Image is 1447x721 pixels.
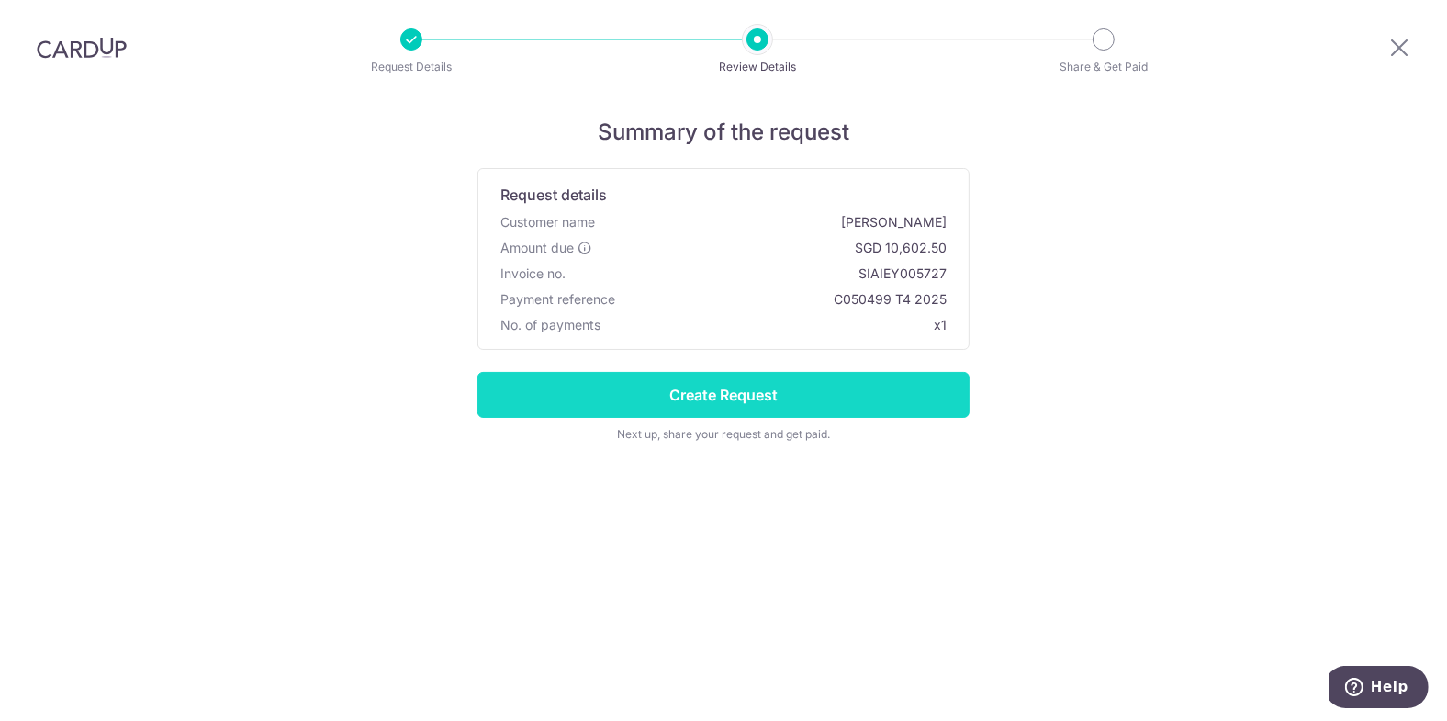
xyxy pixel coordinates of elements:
[1036,58,1172,76] p: Share & Get Paid
[343,58,479,76] p: Request Details
[500,265,566,283] span: Invoice no.
[573,265,947,283] span: SIAIEY005727
[602,213,947,231] span: [PERSON_NAME]
[37,37,127,59] img: CardUp
[500,290,615,309] span: Payment reference
[500,184,607,206] span: Request details
[500,213,595,231] span: Customer name
[477,372,970,418] input: Create Request
[500,316,600,334] span: No. of payments
[1329,666,1429,712] iframe: Opens a widget where you can find more information
[477,425,970,444] div: Next up, share your request and get paid.
[477,118,970,146] h5: Summary of the request
[623,290,947,309] span: C050499 T4 2025
[600,239,947,257] span: SGD 10,602.50
[690,58,825,76] p: Review Details
[934,317,947,332] span: x1
[500,239,592,257] label: Amount due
